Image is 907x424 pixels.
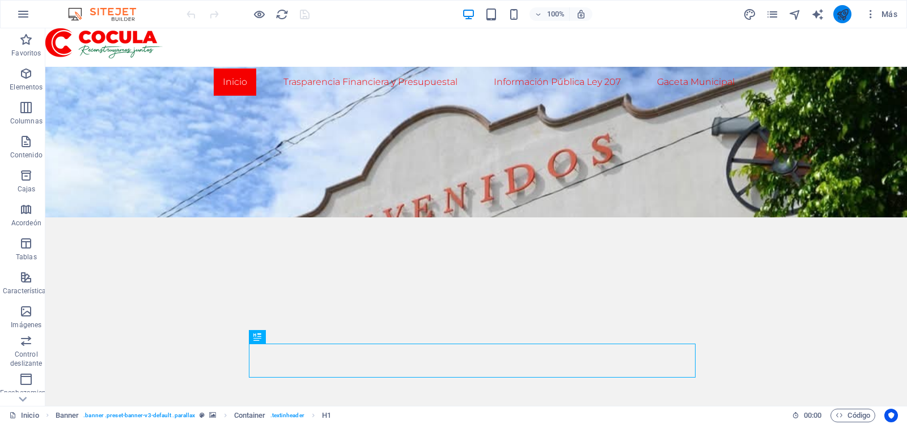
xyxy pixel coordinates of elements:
button: Código [830,409,875,422]
button: páginas [765,7,779,21]
span: Click to select. Double-click to edit [234,409,266,422]
i: Diseño (Ctrl+Alt+Y) [743,8,756,21]
button: publicar [833,5,851,23]
font: 100% [547,10,565,18]
i: Al cambiar el tamaño, se ajusta automáticamente el nivel de zoom para adaptarse al dispositivo el... [576,9,586,19]
font: Más [881,10,897,19]
font: Elementos [10,83,43,91]
nav: migaja de pan [56,409,331,422]
font: Tablas [16,253,37,261]
i: Páginas (Ctrl+Alt+S) [766,8,779,21]
span: Click to select. Double-click to edit [56,409,79,422]
i: Escritor de IA [811,8,824,21]
button: Más [861,5,902,23]
button: 100% [529,7,570,21]
i: This element contains a background [209,412,216,418]
font: 00:00 [804,411,821,419]
font: Características [3,287,50,295]
span: . textinheader [270,409,304,422]
font: Código [847,411,870,419]
font: Acordeón [11,219,41,227]
font: Imágenes [11,321,41,329]
i: This element is a customizable preset [200,412,205,418]
button: navegador [788,7,802,21]
font: Favoritos [11,49,41,57]
button: Haga clic aquí para salir del modo de vista previa y continuar editando [252,7,266,21]
font: Contenido [10,151,43,159]
button: diseño [743,7,756,21]
i: Recargar página [276,8,289,21]
img: Logotipo del editor [65,7,150,21]
font: Control deslizante [10,350,42,367]
font: Columnas [10,117,43,125]
span: Click to select. Double-click to edit [322,409,331,422]
button: generador de texto [811,7,824,21]
button: recargar [275,7,289,21]
h6: Tiempo de sesión [792,409,822,422]
span: . banner .preset-banner-v3-default .parallax [83,409,195,422]
font: Inicio [21,411,39,419]
button: Centrados en el usuario [884,409,898,422]
a: Haga clic para cancelar la selección. Haga doble clic para abrir Páginas. [9,409,39,422]
font: Cajas [18,185,36,193]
